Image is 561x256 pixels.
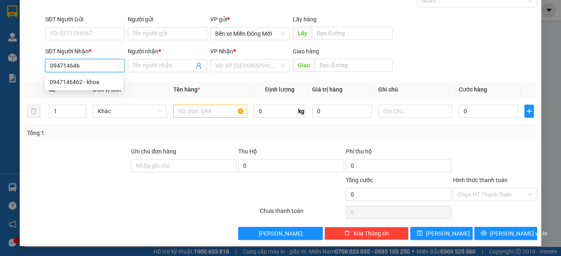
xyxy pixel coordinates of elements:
[315,59,393,72] input: Dọc đường
[293,59,315,72] span: Giao
[378,105,452,118] input: Ghi Chú
[312,86,343,93] span: Giá trị hàng
[525,108,533,114] span: plus
[426,229,470,238] span: [PERSON_NAME]
[481,230,487,237] span: printer
[98,105,162,117] span: Khác
[50,78,118,87] div: 0947146462 - khoa
[297,105,306,118] span: kg
[293,27,312,40] span: Lấy
[173,86,200,93] span: Tên hàng
[346,147,451,159] div: Phí thu hộ
[131,148,176,155] label: Ghi chú đơn hàng
[353,229,389,238] span: Xóa Thông tin
[344,230,350,237] span: delete
[265,86,294,93] span: Định lượng
[490,229,547,238] span: [PERSON_NAME] và In
[453,177,508,183] label: Hình thức thanh toán
[410,227,473,240] button: save[PERSON_NAME]
[474,227,537,240] button: printer[PERSON_NAME] và In
[238,227,322,240] button: [PERSON_NAME]
[259,206,345,221] div: Chưa thanh toán
[259,229,303,238] span: [PERSON_NAME]
[238,148,257,155] span: Thu Hộ
[128,15,207,24] div: Người gửi
[173,105,247,118] input: VD: Bàn, Ghế
[45,47,124,56] div: SĐT Người Nhận
[131,159,237,172] input: Ghi chú đơn hàng
[27,128,217,137] div: Tổng: 1
[375,82,455,98] th: Ghi chú
[459,86,487,93] span: Cước hàng
[293,48,319,55] span: Giao hàng
[195,62,202,69] span: user-add
[27,105,40,118] button: delete
[215,27,285,40] span: Bến xe Miền Đông Mới
[312,105,371,118] input: 0
[128,47,207,56] div: Người nhận
[417,230,423,237] span: save
[45,15,124,24] div: SĐT Người Gửi
[210,48,233,55] span: VP Nhận
[312,27,393,40] input: Dọc đường
[293,16,317,23] span: Lấy hàng
[524,105,534,118] button: plus
[324,227,409,240] button: deleteXóa Thông tin
[346,177,373,183] span: Tổng cước
[45,75,123,89] div: 0947146462 - khoa
[210,15,290,24] div: VP gửi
